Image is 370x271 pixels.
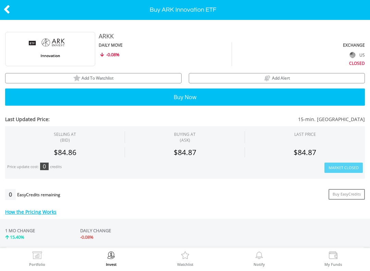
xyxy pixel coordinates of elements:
a: Buy EasyCredits [329,189,365,200]
span: $84.87 [294,148,316,157]
span: -0.08% [106,51,120,58]
div: DAILY MOVE [99,42,232,48]
button: price alerts bell Add Alert [189,73,365,83]
span: 15.40% [10,234,24,240]
div: Price update cost: [7,164,39,169]
label: Invest [106,262,116,266]
span: (BID) [54,137,76,143]
div: DAILY CHANGE [80,227,170,234]
div: CLOSED [232,59,365,66]
div: credits [50,164,62,169]
img: View Funds [328,251,338,261]
a: Portfolio [29,251,45,266]
a: Watchlist [177,251,193,266]
span: 15-min. [GEOGRAPHIC_DATA] [155,116,365,123]
div: EXCHANGE [232,42,365,48]
span: US [359,52,365,58]
div: EasyCredits remaining [17,192,60,198]
span: $84.87 [174,148,196,157]
span: Add Alert [272,75,290,81]
a: Invest [106,251,116,266]
img: price alerts bell [263,74,271,82]
span: $84.86 [54,148,76,157]
span: -0.08% [80,234,94,240]
span: Add To Watchlist [82,75,113,81]
div: 1 MO CHANGE [5,227,35,234]
img: Invest Now [106,251,116,261]
span: Last Updated Price: [5,116,155,123]
img: Watchlist [180,251,190,261]
label: My Funds [324,262,342,266]
label: Portfolio [29,262,45,266]
a: How the Pricing Works [5,209,57,215]
img: flag [350,52,356,58]
img: watchlist [73,74,81,82]
div: 0 [40,163,49,170]
span: (ASK) [174,137,196,143]
div: LAST PRICE [294,131,316,137]
button: watchlist Add To Watchlist [5,73,182,83]
img: View Notifications [254,251,264,261]
a: My Funds [324,251,342,266]
img: View Portfolio [32,251,42,261]
button: Market Closed [324,163,363,173]
button: Buy Now [5,89,365,106]
div: 0 [5,189,16,200]
label: Watchlist [177,262,193,266]
span: BUYING AT [174,131,196,143]
div: SELLING AT [54,131,76,143]
label: Notify [254,262,265,266]
div: ARKK [99,32,298,41]
img: EQU.US.ARKK.png [24,32,76,66]
a: Notify [254,251,265,266]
